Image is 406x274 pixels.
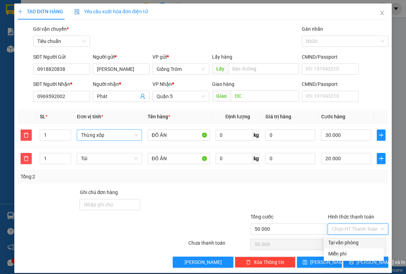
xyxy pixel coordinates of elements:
[157,64,205,74] span: Giồng Trôm
[21,173,157,180] div: Tổng: 2
[77,114,103,119] span: Đơn vị tính
[80,199,140,210] input: Ghi chú đơn hàng
[328,214,374,220] label: Hình thức thanh toán
[265,153,315,164] input: 0
[212,81,234,87] span: Giao hàng
[328,239,379,246] div: Tại văn phòng
[33,80,90,88] div: SĐT Người Nhận
[74,9,80,15] img: icon
[235,257,295,268] button: deleteXóa Thông tin
[157,91,205,102] span: Quận 5
[185,258,222,266] span: [PERSON_NAME]
[343,257,388,268] button: printer[PERSON_NAME] và In
[173,257,233,268] button: [PERSON_NAME]
[81,153,138,164] span: Túi
[377,129,385,141] button: plus
[377,156,385,161] span: plus
[152,53,209,61] div: VP gửi
[302,53,359,61] div: CMND/Passport
[40,114,45,119] span: SL
[302,80,359,88] div: CMND/Passport
[37,36,86,46] span: Tiêu chuẩn
[188,239,250,251] div: Chưa thanh toán
[254,258,284,266] span: Xóa Thông tin
[253,129,260,141] span: kg
[372,3,392,23] button: Close
[21,153,32,164] button: delete
[321,114,345,119] span: Cước hàng
[246,260,251,265] span: delete
[21,156,31,161] span: delete
[302,26,323,32] label: Gán nhãn
[212,54,232,60] span: Lấy hàng
[297,257,342,268] button: save[PERSON_NAME]
[253,153,260,164] span: kg
[140,94,145,99] span: user-add
[379,10,385,16] span: close
[228,63,299,74] input: Dọc đường
[18,9,23,14] span: plus
[349,260,354,265] span: printer
[265,129,315,141] input: 0
[33,26,69,32] span: Gói vận chuyển
[21,132,31,138] span: delete
[148,114,170,119] span: Tên hàng
[148,129,210,141] input: VD: Bàn, Ghế
[328,250,379,258] div: Miễn phí
[356,258,405,266] span: [PERSON_NAME] và In
[21,129,32,141] button: delete
[377,132,385,138] span: plus
[93,80,150,88] div: Người nhận
[93,53,150,61] div: Người gửi
[80,190,118,195] label: Ghi chú đơn hàng
[310,258,347,266] span: [PERSON_NAME]
[212,90,231,102] span: Giao
[302,260,307,265] span: save
[81,130,138,140] span: Thùng xốp
[250,214,273,220] span: Tổng cước
[152,81,172,87] span: VP Nhận
[33,53,90,61] div: SĐT Người Gửi
[148,153,210,164] input: VD: Bàn, Ghế
[18,9,63,14] span: TẠO ĐƠN HÀNG
[212,63,228,74] span: Lấy
[265,114,291,119] span: Giá trị hàng
[74,9,148,14] span: Yêu cầu xuất hóa đơn điện tử
[225,114,250,119] span: Định lượng
[377,153,385,164] button: plus
[231,90,299,102] input: Dọc đường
